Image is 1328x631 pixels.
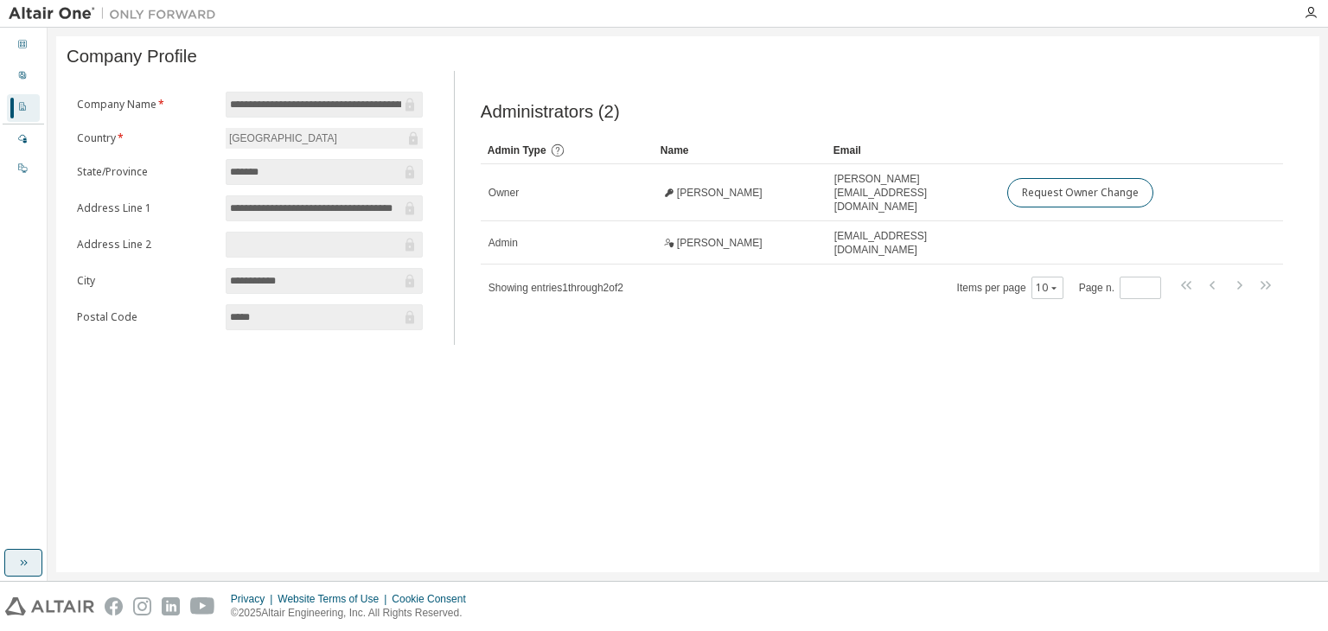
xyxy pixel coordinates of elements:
[190,597,215,615] img: youtube.svg
[834,229,992,257] span: [EMAIL_ADDRESS][DOMAIN_NAME]
[957,277,1063,299] span: Items per page
[834,172,992,214] span: [PERSON_NAME][EMAIL_ADDRESS][DOMAIN_NAME]
[67,47,197,67] span: Company Profile
[677,186,763,200] span: [PERSON_NAME]
[1036,281,1059,295] button: 10
[77,238,215,252] label: Address Line 2
[162,597,180,615] img: linkedin.svg
[7,63,40,91] div: User Profile
[227,129,340,148] div: [GEOGRAPHIC_DATA]
[77,201,215,215] label: Address Line 1
[77,310,215,324] label: Postal Code
[488,186,519,200] span: Owner
[9,5,225,22] img: Altair One
[661,137,820,164] div: Name
[481,102,620,122] span: Administrators (2)
[1007,178,1153,207] button: Request Owner Change
[488,236,518,250] span: Admin
[77,131,215,145] label: Country
[77,165,215,179] label: State/Province
[1079,277,1161,299] span: Page n.
[833,137,993,164] div: Email
[231,606,476,621] p: © 2025 Altair Engineering, Inc. All Rights Reserved.
[77,98,215,112] label: Company Name
[5,597,94,615] img: altair_logo.svg
[105,597,123,615] img: facebook.svg
[7,94,40,122] div: Company Profile
[278,592,392,606] div: Website Terms of Use
[7,32,40,60] div: Dashboard
[488,144,546,156] span: Admin Type
[133,597,151,615] img: instagram.svg
[677,236,763,250] span: [PERSON_NAME]
[392,592,476,606] div: Cookie Consent
[7,156,40,183] div: On Prem
[7,126,40,154] div: Managed
[77,274,215,288] label: City
[488,282,623,294] span: Showing entries 1 through 2 of 2
[226,128,423,149] div: [GEOGRAPHIC_DATA]
[231,592,278,606] div: Privacy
